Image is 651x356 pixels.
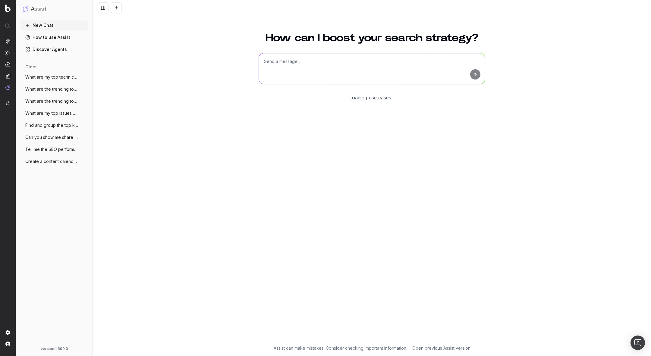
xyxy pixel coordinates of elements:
[20,84,88,94] button: What are the trending topics around Notr
[5,50,10,55] img: Intelligence
[349,94,395,101] div: Loading use cases...
[5,330,10,335] img: Setting
[25,64,37,70] span: older
[20,20,88,30] button: New Chat
[20,96,88,106] button: What are the trending topics around Notr
[5,5,11,12] img: Botify logo
[631,336,645,350] div: Open Intercom Messenger
[5,39,10,44] img: Analytics
[412,345,470,351] a: Open previous Assist version
[20,133,88,142] button: Can you show me share of voice data for
[25,98,78,104] span: What are the trending topics around Notr
[20,157,88,166] button: Create a content calendar using trends f
[5,342,10,346] img: My account
[25,86,78,92] span: What are the trending topics around Notr
[5,85,10,90] img: Assist
[20,145,88,154] button: Tell me the SEO performance of [URL]
[31,5,46,13] h1: Assist
[6,101,10,105] img: Switch project
[23,5,86,13] button: Assist
[5,62,10,67] img: Activation
[23,6,28,12] img: Assist
[25,158,78,164] span: Create a content calendar using trends f
[20,108,88,118] button: What are my top issues concerning techni
[25,146,78,152] span: Tell me the SEO performance of [URL]
[25,122,78,128] span: Find and group the top keywords for coll
[20,45,88,54] a: Discover Agents
[5,74,10,79] img: Studio
[25,110,78,116] span: What are my top issues concerning techni
[23,346,86,351] div: version: 1.699.0
[20,120,88,130] button: Find and group the top keywords for coll
[25,74,78,80] span: What are my top technical SEO issues?
[25,134,78,140] span: Can you show me share of voice data for
[274,345,407,351] p: Assist can make mistakes. Consider checking important information.
[259,33,485,43] h1: How can I boost your search strategy?
[20,33,88,42] a: How to use Assist
[20,72,88,82] button: What are my top technical SEO issues?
